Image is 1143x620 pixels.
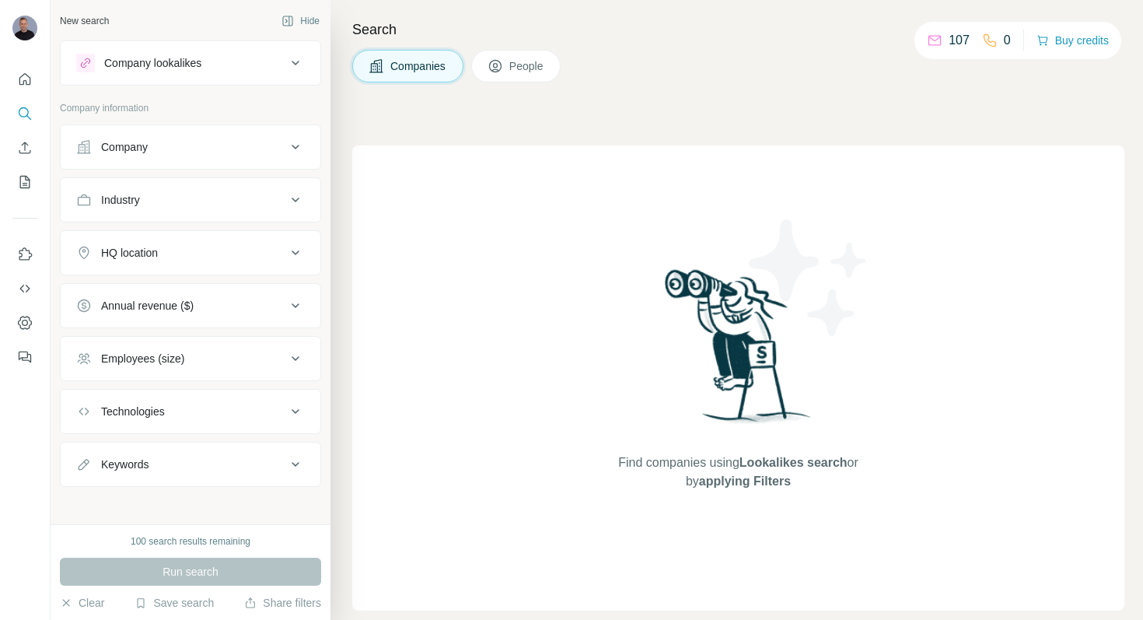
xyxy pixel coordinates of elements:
span: Lookalikes search [739,456,848,469]
button: Buy credits [1036,30,1109,51]
img: Surfe Illustration - Stars [739,208,879,348]
div: Industry [101,192,140,208]
button: Company [61,128,320,166]
button: Technologies [61,393,320,430]
p: Company information [60,101,321,115]
div: Company lookalikes [104,55,201,71]
span: Companies [390,58,447,74]
button: Annual revenue ($) [61,287,320,324]
img: Avatar [12,16,37,40]
div: Annual revenue ($) [101,298,194,314]
button: Search [12,100,37,128]
button: Feedback [12,343,37,371]
span: Find companies using or by [613,454,862,491]
img: Surfe Illustration - Woman searching with binoculars [658,265,820,439]
div: 100 search results remaining [131,534,250,548]
button: Quick start [12,65,37,93]
button: Share filters [244,595,321,611]
div: Keywords [101,457,149,472]
div: HQ location [101,245,158,261]
div: Employees (size) [101,351,184,366]
button: Hide [271,9,330,33]
button: Save search [135,595,214,611]
button: Keywords [61,446,320,483]
div: New search [60,14,109,28]
p: 107 [949,31,970,50]
button: My lists [12,168,37,196]
button: Dashboard [12,309,37,337]
button: Use Surfe on LinkedIn [12,240,37,268]
button: Company lookalikes [61,44,320,82]
span: applying Filters [699,475,791,488]
p: 0 [1004,31,1011,50]
div: Company [101,139,148,155]
span: People [509,58,545,74]
button: Enrich CSV [12,134,37,162]
button: Use Surfe API [12,275,37,303]
button: Industry [61,181,320,219]
button: HQ location [61,234,320,271]
button: Employees (size) [61,340,320,377]
div: Technologies [101,404,165,419]
button: Clear [60,595,104,611]
h4: Search [352,19,1124,40]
